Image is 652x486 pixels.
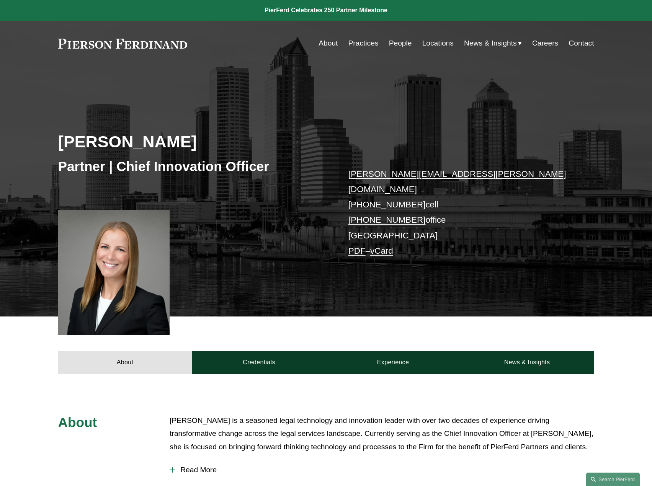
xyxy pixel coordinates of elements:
[326,351,460,374] a: Experience
[58,132,326,152] h2: [PERSON_NAME]
[464,37,517,50] span: News & Insights
[348,36,379,51] a: Practices
[370,246,393,256] a: vCard
[532,36,558,51] a: Careers
[192,351,326,374] a: Credentials
[348,169,566,194] a: [PERSON_NAME][EMAIL_ADDRESS][PERSON_NAME][DOMAIN_NAME]
[422,36,454,51] a: Locations
[348,215,426,225] a: [PHONE_NUMBER]
[348,246,366,256] a: PDF
[58,351,192,374] a: About
[348,200,426,209] a: [PHONE_NUMBER]
[170,460,594,480] button: Read More
[58,415,97,430] span: About
[586,473,640,486] a: Search this site
[170,414,594,454] p: [PERSON_NAME] is a seasoned legal technology and innovation leader with over two decades of exper...
[464,36,522,51] a: folder dropdown
[319,36,338,51] a: About
[389,36,412,51] a: People
[569,36,594,51] a: Contact
[460,351,594,374] a: News & Insights
[58,158,326,175] h3: Partner | Chief Innovation Officer
[348,166,572,259] p: cell office [GEOGRAPHIC_DATA] –
[175,466,594,474] span: Read More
